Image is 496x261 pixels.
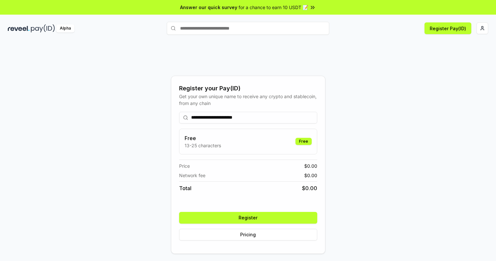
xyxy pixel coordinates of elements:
[295,138,312,145] div: Free
[31,24,55,33] img: pay_id
[56,24,74,33] div: Alpha
[179,229,317,241] button: Pricing
[179,184,191,192] span: Total
[8,24,30,33] img: reveel_dark
[179,163,190,169] span: Price
[185,134,221,142] h3: Free
[179,84,317,93] div: Register your Pay(ID)
[302,184,317,192] span: $ 0.00
[185,142,221,149] p: 13-25 characters
[424,22,471,34] button: Register Pay(ID)
[180,4,237,11] span: Answer our quick survey
[304,163,317,169] span: $ 0.00
[179,93,317,107] div: Get your own unique name to receive any crypto and stablecoin, from any chain
[179,212,317,224] button: Register
[179,172,205,179] span: Network fee
[304,172,317,179] span: $ 0.00
[239,4,308,11] span: for a chance to earn 10 USDT 📝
